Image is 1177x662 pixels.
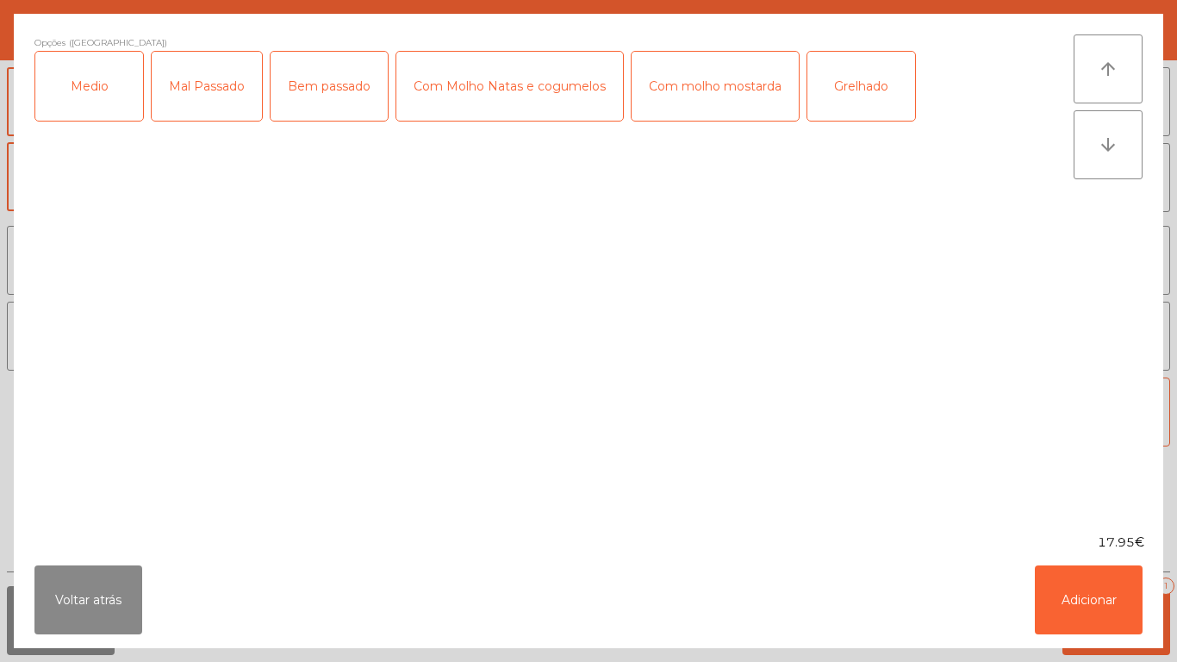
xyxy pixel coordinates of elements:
[34,565,142,634] button: Voltar atrás
[1035,565,1143,634] button: Adicionar
[1074,34,1143,103] button: arrow_upward
[69,34,167,51] span: ([GEOGRAPHIC_DATA])
[34,34,65,51] span: Opções
[396,52,623,121] div: Com Molho Natas e cogumelos
[14,534,1163,552] div: 17.95€
[1074,110,1143,179] button: arrow_downward
[35,52,143,121] div: Medio
[152,52,262,121] div: Mal Passado
[271,52,388,121] div: Bem passado
[632,52,799,121] div: Com molho mostarda
[807,52,915,121] div: Grelhado
[1098,134,1118,155] i: arrow_downward
[1098,59,1118,79] i: arrow_upward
